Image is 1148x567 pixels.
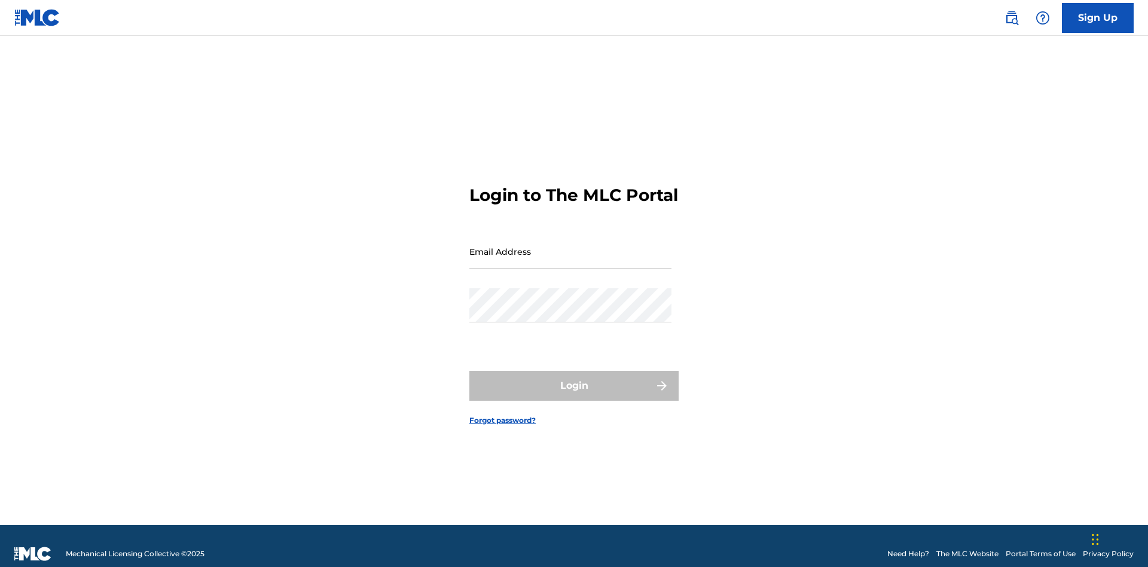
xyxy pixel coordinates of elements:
img: search [1004,11,1019,25]
h3: Login to The MLC Portal [469,185,678,206]
img: help [1036,11,1050,25]
span: Mechanical Licensing Collective © 2025 [66,548,204,559]
a: Sign Up [1062,3,1134,33]
div: Help [1031,6,1055,30]
a: Privacy Policy [1083,548,1134,559]
div: Drag [1092,522,1099,557]
a: Portal Terms of Use [1006,548,1076,559]
a: Forgot password? [469,415,536,426]
a: Public Search [1000,6,1024,30]
iframe: Chat Widget [1088,510,1148,567]
a: Need Help? [887,548,929,559]
img: logo [14,547,51,561]
a: The MLC Website [936,548,999,559]
img: MLC Logo [14,9,60,26]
